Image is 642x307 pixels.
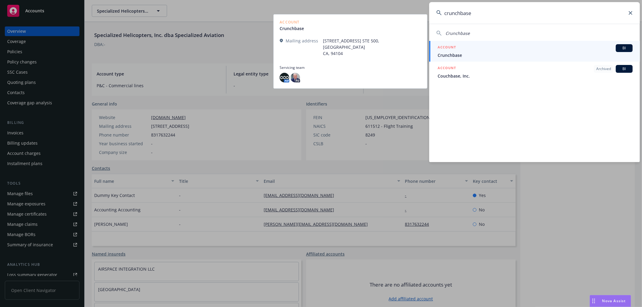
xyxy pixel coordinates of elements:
h5: ACCOUNT [438,44,456,51]
span: Nova Assist [602,298,626,303]
span: Crunchbase [438,52,633,58]
input: Search... [429,2,640,24]
div: Drag to move [590,295,597,307]
a: ACCOUNTBICrunchbase [429,41,640,62]
span: BI [618,66,630,72]
a: ACCOUNTArchivedBICouchbase, Inc. [429,62,640,82]
h5: ACCOUNT [438,65,456,72]
span: Crunchbase [445,30,470,36]
button: Nova Assist [590,295,631,307]
span: BI [618,45,630,51]
span: Couchbase, Inc. [438,73,633,79]
span: Archived [596,66,611,72]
